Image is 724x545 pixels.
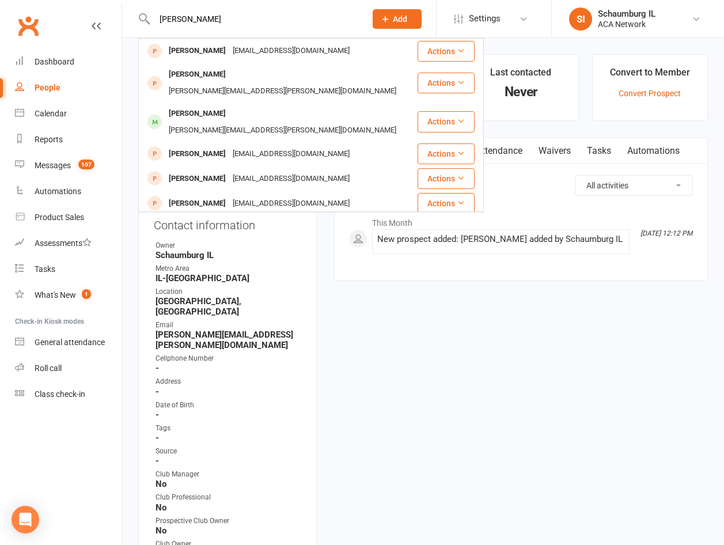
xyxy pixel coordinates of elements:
div: Metro Area [156,263,301,274]
div: Last contacted [490,65,551,86]
div: [PERSON_NAME][EMAIL_ADDRESS][PERSON_NAME][DOMAIN_NAME] [165,83,400,100]
a: Product Sales [15,205,122,230]
button: Actions [418,41,475,62]
div: [PERSON_NAME] [165,146,229,162]
a: What's New1 [15,282,122,308]
div: [PERSON_NAME] [165,43,229,59]
div: [PERSON_NAME] [165,66,229,83]
div: Cellphone Number [156,353,301,364]
div: Email [156,320,301,331]
a: Dashboard [15,49,122,75]
div: Source [156,446,301,457]
a: Automations [15,179,122,205]
span: Add [393,14,407,24]
strong: Schaumburg IL [156,250,301,260]
div: [PERSON_NAME][EMAIL_ADDRESS][PERSON_NAME][DOMAIN_NAME] [165,122,400,139]
a: Class kiosk mode [15,381,122,407]
a: Tasks [15,256,122,282]
button: Actions [418,143,475,164]
strong: [GEOGRAPHIC_DATA], [GEOGRAPHIC_DATA] [156,296,301,317]
a: Messages 107 [15,153,122,179]
div: Roll call [35,364,62,373]
div: [PERSON_NAME] [165,105,229,122]
strong: - [156,387,301,397]
div: Product Sales [35,213,84,222]
a: Clubworx [14,12,43,40]
span: 1 [82,289,91,299]
button: Actions [418,193,475,214]
strong: No [156,525,301,536]
div: Club Professional [156,492,301,503]
div: [EMAIL_ADDRESS][DOMAIN_NAME] [229,43,353,59]
div: What's New [35,290,76,300]
div: Prospective Club Owner [156,516,301,527]
button: Actions [418,168,475,189]
strong: No [156,502,301,513]
a: Assessments [15,230,122,256]
span: 107 [78,160,94,169]
div: SI [569,7,592,31]
div: ACA Network [598,19,655,29]
div: Class check-in [35,389,85,399]
strong: - [156,456,301,466]
a: Automations [619,138,688,164]
div: Calendar [35,109,67,118]
button: Add [373,9,422,29]
div: People [35,83,60,92]
strong: - [156,410,301,420]
a: General attendance kiosk mode [15,330,122,355]
div: Never [474,86,568,98]
div: Tags [156,423,301,434]
strong: - [156,433,301,443]
div: Assessments [35,239,92,248]
a: Reports [15,127,122,153]
a: People [15,75,122,101]
strong: [PERSON_NAME][EMAIL_ADDRESS][PERSON_NAME][DOMAIN_NAME] [156,330,301,350]
li: This Month [349,211,693,229]
div: Address [156,376,301,387]
h3: Contact information [154,214,301,232]
input: Search... [151,11,358,27]
div: Dashboard [35,57,74,66]
div: Schaumburg IL [598,9,655,19]
strong: - [156,363,301,373]
div: Reports [35,135,63,144]
div: Convert to Member [610,65,690,86]
a: Roll call [15,355,122,381]
div: [PERSON_NAME] [165,171,229,187]
strong: IL-[GEOGRAPHIC_DATA] [156,273,301,283]
div: Owner [156,240,301,251]
div: New prospect added: [PERSON_NAME] added by Schaumburg IL [377,234,624,244]
button: Actions [418,73,475,93]
a: Waivers [530,138,579,164]
strong: No [156,479,301,489]
button: Actions [418,111,475,132]
div: Messages [35,161,71,170]
div: [EMAIL_ADDRESS][DOMAIN_NAME] [229,195,353,212]
span: Settings [469,6,501,32]
div: Automations [35,187,81,196]
div: [PERSON_NAME] [165,195,229,212]
a: Attendance [468,138,530,164]
i: [DATE] 12:12 PM [640,229,692,237]
a: Calendar [15,101,122,127]
div: [EMAIL_ADDRESS][DOMAIN_NAME] [229,146,353,162]
a: Tasks [579,138,619,164]
div: Club Manager [156,469,301,480]
div: [EMAIL_ADDRESS][DOMAIN_NAME] [229,171,353,187]
div: Location [156,286,301,297]
h3: Activity [349,175,693,193]
div: Open Intercom Messenger [12,506,39,533]
div: Tasks [35,264,55,274]
div: General attendance [35,338,105,347]
div: Date of Birth [156,400,301,411]
a: Convert Prospect [619,89,681,98]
